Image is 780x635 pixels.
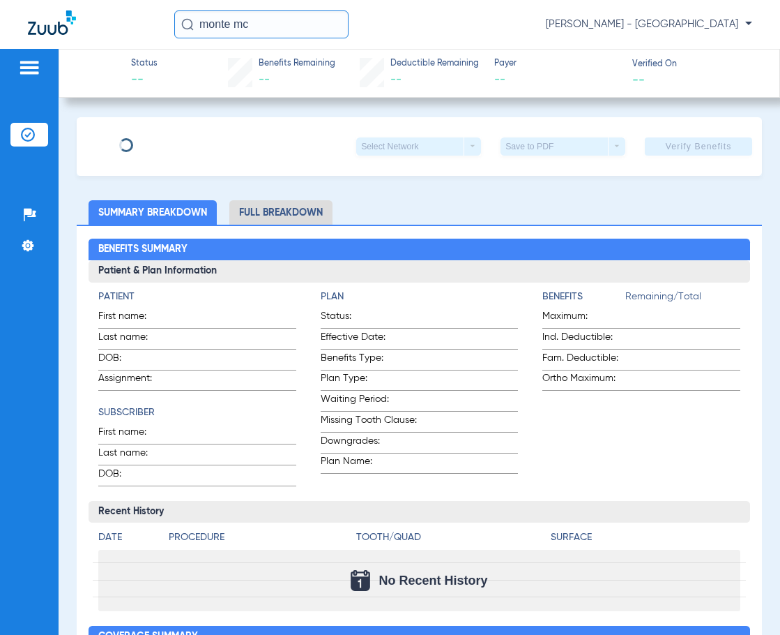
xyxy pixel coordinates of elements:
[18,59,40,76] img: hamburger-icon
[321,330,423,349] span: Effective Date:
[321,371,423,390] span: Plan Type:
[625,290,740,309] span: Remaining/Total
[321,454,423,473] span: Plan Name:
[632,59,758,71] span: Verified On
[321,392,423,411] span: Waiting Period:
[98,290,296,304] h4: Patient
[542,351,625,370] span: Fam. Deductible:
[356,530,546,545] h4: Tooth/Quad
[321,290,518,304] h4: Plan
[632,72,645,87] span: --
[378,574,487,588] span: No Recent History
[89,260,749,283] h3: Patient & Plan Information
[98,530,157,545] h4: Date
[98,446,167,465] span: Last name:
[28,10,76,35] img: Zuub Logo
[542,290,625,304] h4: Benefits
[321,434,423,453] span: Downgrades:
[351,570,370,591] img: Calendar
[89,501,749,523] h3: Recent History
[229,200,332,225] li: Full Breakdown
[542,309,625,328] span: Maximum:
[321,413,423,432] span: Missing Tooth Clause:
[131,58,158,70] span: Status
[98,425,167,444] span: First name:
[542,371,625,390] span: Ortho Maximum:
[98,330,167,349] span: Last name:
[174,10,349,38] input: Search for patients
[390,58,479,70] span: Deductible Remaining
[542,330,625,349] span: Ind. Deductible:
[89,200,217,225] li: Summary Breakdown
[494,58,620,70] span: Payer
[181,18,194,31] img: Search Icon
[321,309,423,328] span: Status:
[98,467,167,486] span: DOB:
[390,74,402,85] span: --
[169,530,351,545] h4: Procedure
[356,530,546,550] app-breakdown-title: Tooth/Quad
[98,309,167,328] span: First name:
[98,405,296,420] h4: Subscriber
[551,530,740,550] app-breakdown-title: Surface
[321,351,423,370] span: Benefits Type:
[551,530,740,545] h4: Surface
[169,530,351,550] app-breakdown-title: Procedure
[546,17,752,31] span: [PERSON_NAME] - [GEOGRAPHIC_DATA]
[259,74,270,85] span: --
[542,290,625,309] app-breakdown-title: Benefits
[89,239,749,261] h2: Benefits Summary
[131,71,158,89] span: --
[98,530,157,550] app-breakdown-title: Date
[98,371,167,390] span: Assignment:
[98,351,167,370] span: DOB:
[259,58,335,70] span: Benefits Remaining
[494,71,620,89] span: --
